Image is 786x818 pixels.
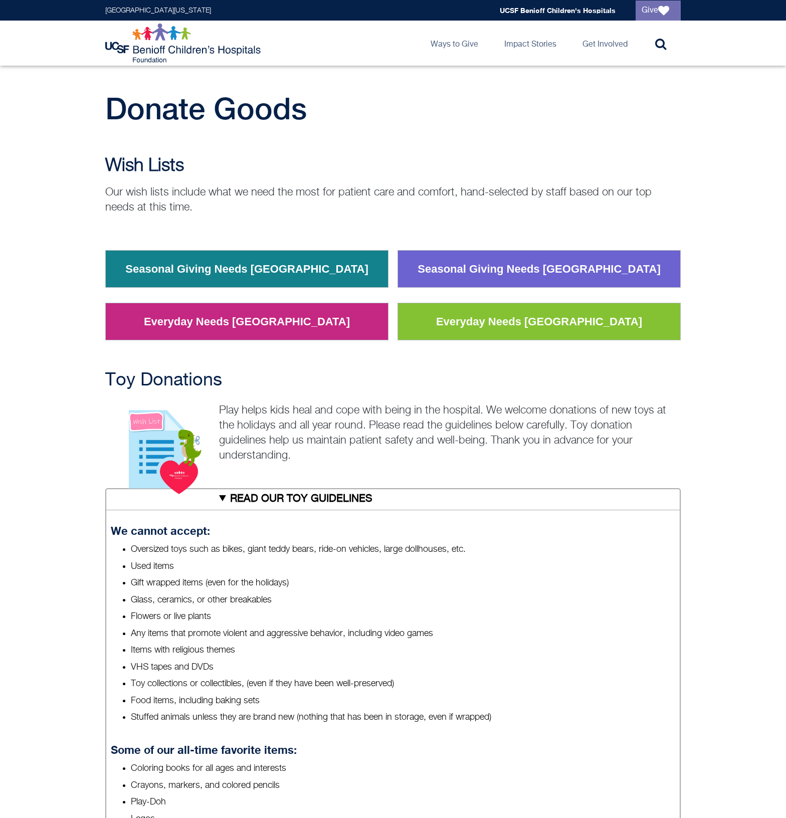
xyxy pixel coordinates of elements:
[131,796,676,808] li: Play-Doh
[105,488,681,510] summary: READ OUR TOY GUIDELINES
[105,156,681,176] h2: Wish Lists
[131,711,676,724] li: Stuffed animals unless they are brand new (nothing that has been in storage, even if wrapped)
[105,399,214,495] img: View our wish lists
[496,21,564,66] a: Impact Stories
[105,91,307,126] span: Donate Goods
[111,524,210,537] strong: We cannot accept:
[410,256,668,282] a: Seasonal Giving Needs [GEOGRAPHIC_DATA]
[131,644,676,657] li: Items with religious themes
[131,560,676,573] li: Used items
[636,1,681,21] a: Give
[131,628,676,640] li: Any items that promote violent and aggressive behavior, including video games
[131,543,676,556] li: Oversized toys such as bikes, giant teddy bears, ride-on vehicles, large dollhouses, etc.
[131,610,676,623] li: Flowers or live plants
[118,256,376,282] a: Seasonal Giving Needs [GEOGRAPHIC_DATA]
[574,21,636,66] a: Get Involved
[105,7,211,14] a: [GEOGRAPHIC_DATA][US_STATE]
[423,21,486,66] a: Ways to Give
[111,743,297,756] strong: Some of our all-time favorite items:
[105,185,681,215] p: Our wish lists include what we need the most for patient care and comfort, hand-selected by staff...
[500,6,616,15] a: UCSF Benioff Children's Hospitals
[136,309,357,335] a: Everyday Needs [GEOGRAPHIC_DATA]
[131,661,676,674] li: VHS tapes and DVDs
[105,403,681,463] p: Play helps kids heal and cope with being in the hospital. We welcome donations of new toys at the...
[131,577,676,589] li: Gift wrapped items (even for the holidays)
[131,762,676,775] li: Coloring books for all ages and interests
[131,779,676,792] li: Crayons, markers, and colored pencils
[131,695,676,707] li: Food items, including baking sets
[429,309,650,335] a: Everyday Needs [GEOGRAPHIC_DATA]
[105,370,681,390] h2: Toy Donations
[131,678,676,690] li: Toy collections or collectibles, (even if they have been well-preserved)
[105,23,263,63] img: Logo for UCSF Benioff Children's Hospitals Foundation
[131,594,676,606] li: Glass, ceramics, or other breakables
